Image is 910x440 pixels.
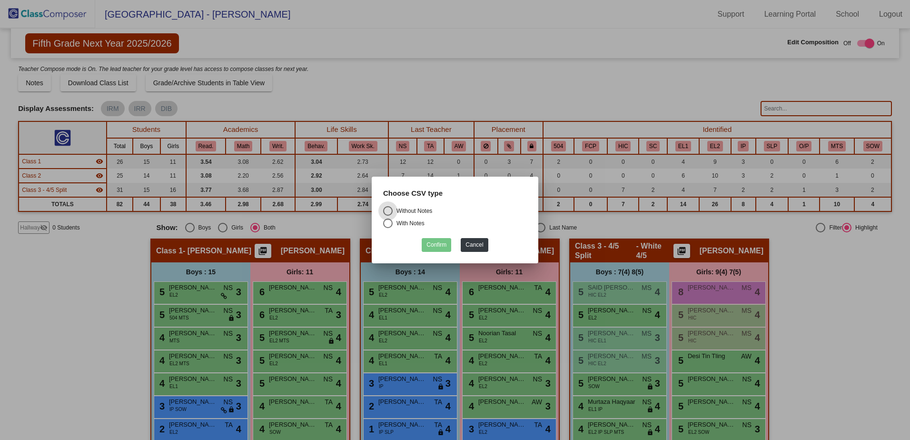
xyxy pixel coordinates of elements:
[422,238,451,252] button: Confirm
[383,206,527,231] mat-radio-group: Select an option
[383,188,443,199] label: Choose CSV type
[393,207,432,215] div: Without Notes
[393,219,425,228] div: With Notes
[461,238,488,252] button: Cancel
